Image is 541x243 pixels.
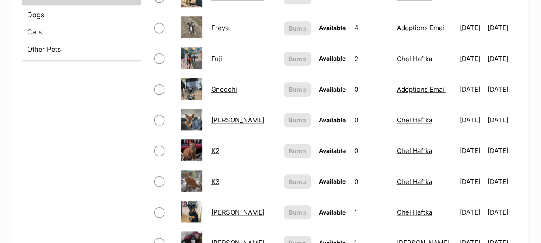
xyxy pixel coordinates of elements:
[284,205,311,219] button: Bump
[289,177,306,186] span: Bump
[396,208,432,216] a: Chel Haftka
[319,86,346,93] span: Available
[284,82,311,97] button: Bump
[289,115,306,125] span: Bump
[22,24,141,40] a: Cats
[456,105,486,135] td: [DATE]
[456,13,486,43] td: [DATE]
[456,197,486,227] td: [DATE]
[284,144,311,158] button: Bump
[351,167,392,196] td: 0
[22,41,141,57] a: Other Pets
[488,136,518,165] td: [DATE]
[289,24,306,33] span: Bump
[351,136,392,165] td: 0
[488,197,518,227] td: [DATE]
[319,55,346,62] span: Available
[396,85,445,93] a: Adoptions Email
[396,116,432,124] a: Chel Haftka
[488,44,518,74] td: [DATE]
[396,55,432,63] a: Chel Haftka
[488,75,518,104] td: [DATE]
[211,208,264,216] a: [PERSON_NAME]
[289,85,306,94] span: Bump
[396,24,445,32] a: Adoptions Email
[456,44,486,74] td: [DATE]
[289,208,306,217] span: Bump
[284,21,311,35] button: Bump
[488,167,518,196] td: [DATE]
[289,54,306,63] span: Bump
[456,136,486,165] td: [DATE]
[351,105,392,135] td: 0
[488,105,518,135] td: [DATE]
[319,116,346,124] span: Available
[211,24,228,32] a: Freya
[284,113,311,127] button: Bump
[211,116,264,124] a: [PERSON_NAME]
[456,75,486,104] td: [DATE]
[319,24,346,31] span: Available
[488,13,518,43] td: [DATE]
[319,147,346,154] span: Available
[456,167,486,196] td: [DATE]
[396,178,432,186] a: Chel Haftka
[396,146,432,155] a: Chel Haftka
[319,209,346,216] span: Available
[289,146,306,156] span: Bump
[284,174,311,189] button: Bump
[211,85,237,93] a: Gnocchi
[351,197,392,227] td: 1
[211,146,219,155] a: K2
[211,55,222,63] a: Fuji
[351,75,392,104] td: 0
[351,44,392,74] td: 2
[284,52,311,66] button: Bump
[319,178,346,185] span: Available
[351,13,392,43] td: 4
[211,178,219,186] a: K3
[22,7,141,22] a: Dogs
